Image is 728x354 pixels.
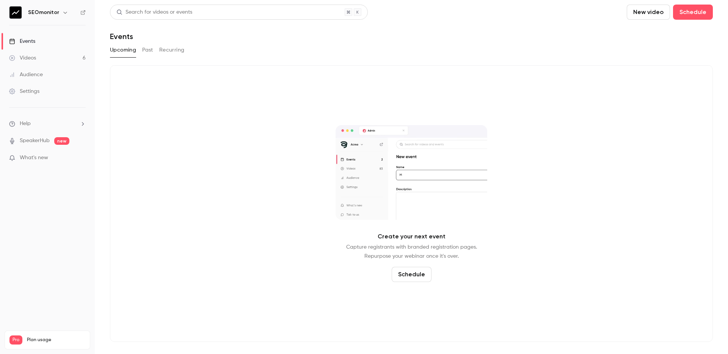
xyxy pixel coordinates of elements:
p: Create your next event [378,232,446,241]
span: What's new [20,154,48,162]
span: new [54,137,69,145]
span: Help [20,120,31,128]
button: Schedule [392,267,431,282]
button: New video [627,5,670,20]
button: Schedule [673,5,713,20]
div: Videos [9,54,36,62]
h1: Events [110,32,133,41]
div: Audience [9,71,43,78]
li: help-dropdown-opener [9,120,86,128]
a: SpeakerHub [20,137,50,145]
div: Events [9,38,35,45]
img: SEOmonitor [9,6,22,19]
button: Recurring [159,44,185,56]
div: Search for videos or events [116,8,192,16]
button: Past [142,44,153,56]
iframe: Noticeable Trigger [77,155,86,161]
span: Pro [9,335,22,345]
p: Capture registrants with branded registration pages. Repurpose your webinar once it's over. [346,243,477,261]
button: Upcoming [110,44,136,56]
h6: SEOmonitor [28,9,59,16]
span: Plan usage [27,337,85,343]
div: Settings [9,88,39,95]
